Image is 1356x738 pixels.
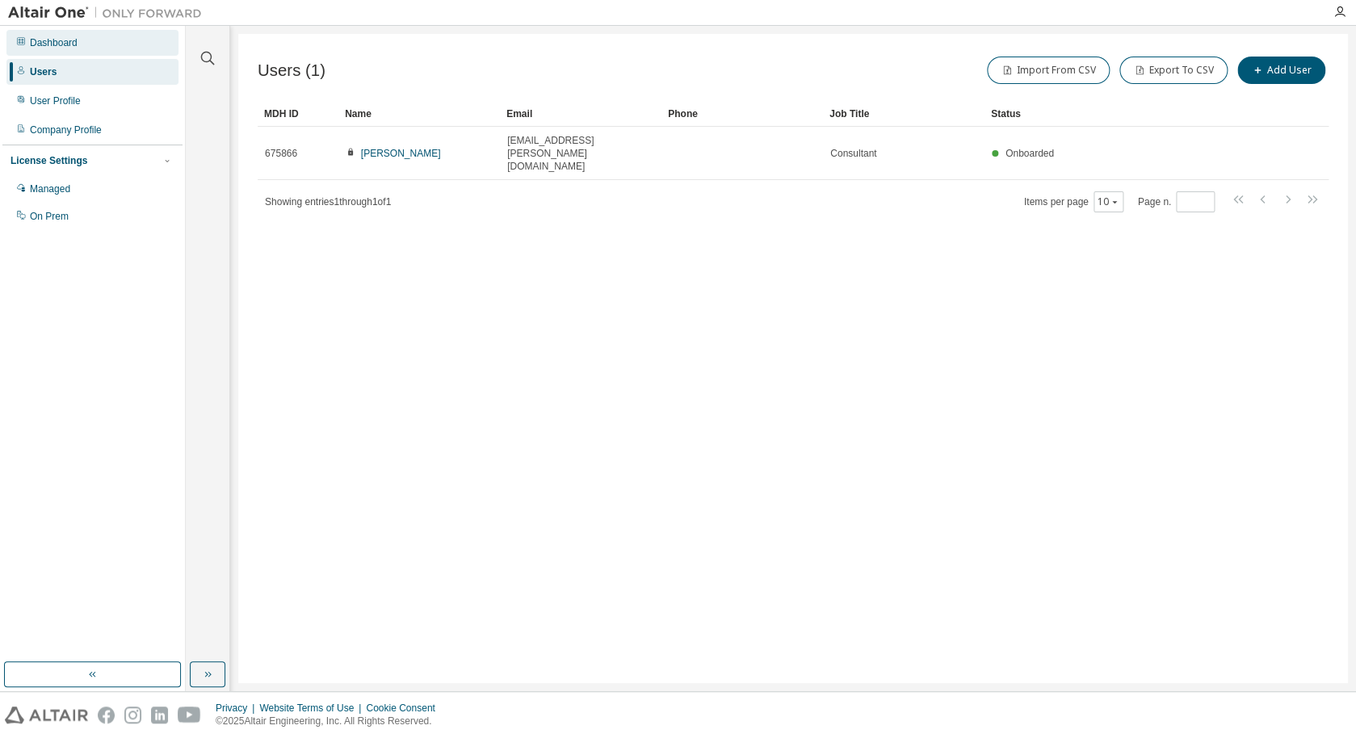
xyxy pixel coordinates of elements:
div: Phone [668,101,817,127]
div: Dashboard [30,36,78,49]
p: © 2025 Altair Engineering, Inc. All Rights Reserved. [216,715,445,728]
img: instagram.svg [124,707,141,723]
a: [PERSON_NAME] [361,148,441,159]
img: Altair One [8,5,210,21]
span: Users (1) [258,61,325,80]
button: Add User [1237,57,1325,84]
div: MDH ID [264,101,332,127]
button: Export To CSV [1119,57,1228,84]
button: 10 [1098,195,1119,208]
div: Email [506,101,655,127]
img: linkedin.svg [151,707,168,723]
span: Page n. [1138,191,1215,212]
span: Consultant [830,147,876,160]
div: Company Profile [30,124,102,136]
img: youtube.svg [178,707,201,723]
div: User Profile [30,94,81,107]
img: altair_logo.svg [5,707,88,723]
div: License Settings [10,154,87,167]
span: Items per page [1024,191,1123,212]
div: Users [30,65,57,78]
div: Cookie Consent [366,702,444,715]
span: Showing entries 1 through 1 of 1 [265,196,391,208]
span: [EMAIL_ADDRESS][PERSON_NAME][DOMAIN_NAME] [507,134,654,173]
div: Name [345,101,493,127]
button: Import From CSV [987,57,1110,84]
div: Managed [30,182,70,195]
div: Status [991,101,1245,127]
span: 675866 [265,147,297,160]
div: Website Terms of Use [259,702,366,715]
img: facebook.svg [98,707,115,723]
span: Onboarded [1005,148,1054,159]
div: On Prem [30,210,69,223]
div: Job Title [829,101,978,127]
div: Privacy [216,702,259,715]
